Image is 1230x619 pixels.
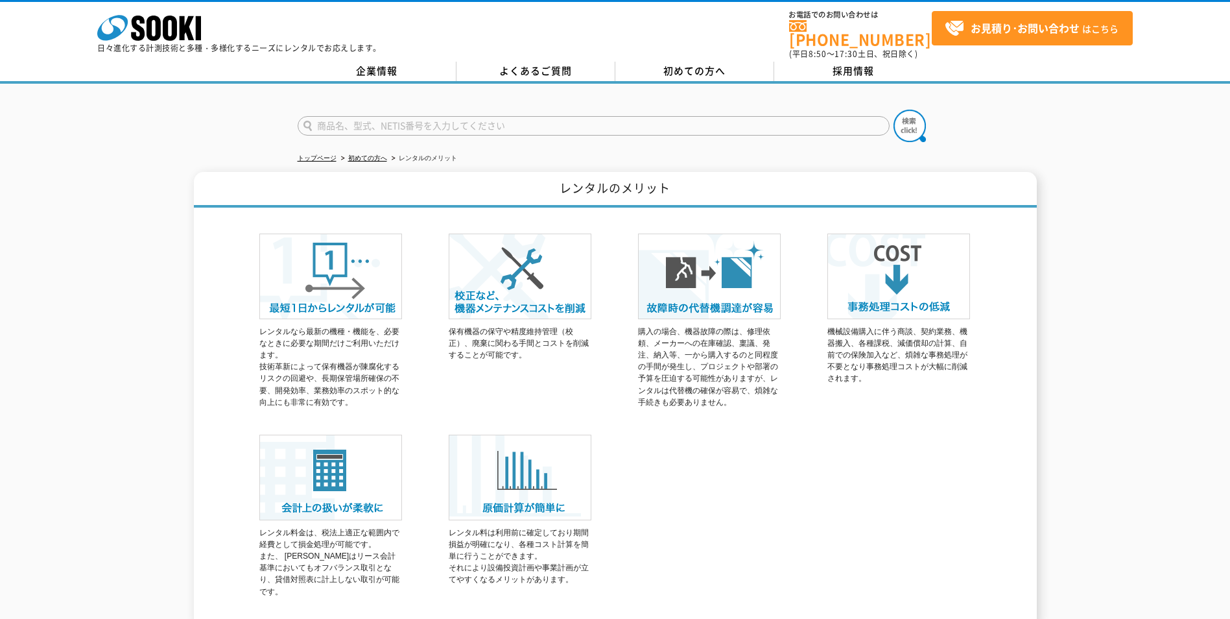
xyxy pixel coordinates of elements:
li: レンタルのメリット [389,152,457,165]
p: レンタル料は利用前に確定しており期間損益が明確になり、各種コスト計算を簡単に行うことができます。 それにより設備投資計画や事業計画が立てやすくなるメリットがあります。 [449,527,591,586]
span: 初めての方へ [663,64,726,78]
span: 8:50 [809,48,827,60]
p: レンタル料金は、税法上適正な範囲内で経費として損金処理が可能です。 また、 [PERSON_NAME]はリース会計基準においてもオフバランス取引となり、貸借対照表に計上しない取引が可能です。 [259,527,402,598]
span: (平日 ～ 土日、祝日除く) [789,48,917,60]
span: お電話でのお問い合わせは [789,11,932,19]
a: 企業情報 [298,62,456,81]
img: 事務処理コストの低減 [827,234,970,319]
img: 故障時の代替機調達が容易 [638,234,781,319]
a: よくあるご質問 [456,62,615,81]
span: はこちら [945,19,1118,38]
p: 保有機器の保守や精度維持管理（校正）、廃棄に関わる手間とコストを削減することが可能です。 [449,326,591,361]
p: レンタルなら最新の機種・機能を、必要なときに必要な期間だけご利用いただけます。 技術革新によって保有機器が陳腐化するリスクの回避や、長期保管場所確保の不要、開発効率、業務効率のスポット的な向上に... [259,326,402,408]
img: 会計上の扱いが柔軟に [259,435,402,520]
img: btn_search.png [893,110,926,142]
input: 商品名、型式、NETIS番号を入力してください [298,116,890,136]
p: 日々進化する計測技術と多種・多様化するニーズにレンタルでお応えします。 [97,44,381,52]
a: [PHONE_NUMBER] [789,20,932,47]
a: 初めての方へ [615,62,774,81]
a: 採用情報 [774,62,933,81]
img: 校正など、機器メンテナンスコストを削減 [449,234,591,319]
a: 初めての方へ [348,154,387,162]
h1: レンタルのメリット [194,172,1037,208]
img: 原価計算が簡単に [449,435,591,520]
img: 最短1日からレンタルが可能 [259,234,402,319]
span: 17:30 [834,48,858,60]
a: トップページ [298,154,337,162]
p: 機械設備購入に伴う商談、契約業務、機器搬入、各種課税、減価償却の計算、自前での保険加入など、煩雑な事務処理が不要となり事務処理コストが大幅に削減されます。 [827,326,970,385]
p: 購入の場合、機器故障の際は、修理依頼、メーカーへの在庫確認、稟議、発注、納入等、一から購入するのと同程度の手間が発生し、プロジェクトや部署の予算を圧迫する可能性がありますが、レンタルは代替機の確... [638,326,781,408]
strong: お見積り･お問い合わせ [971,20,1080,36]
a: お見積り･お問い合わせはこちら [932,11,1133,45]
